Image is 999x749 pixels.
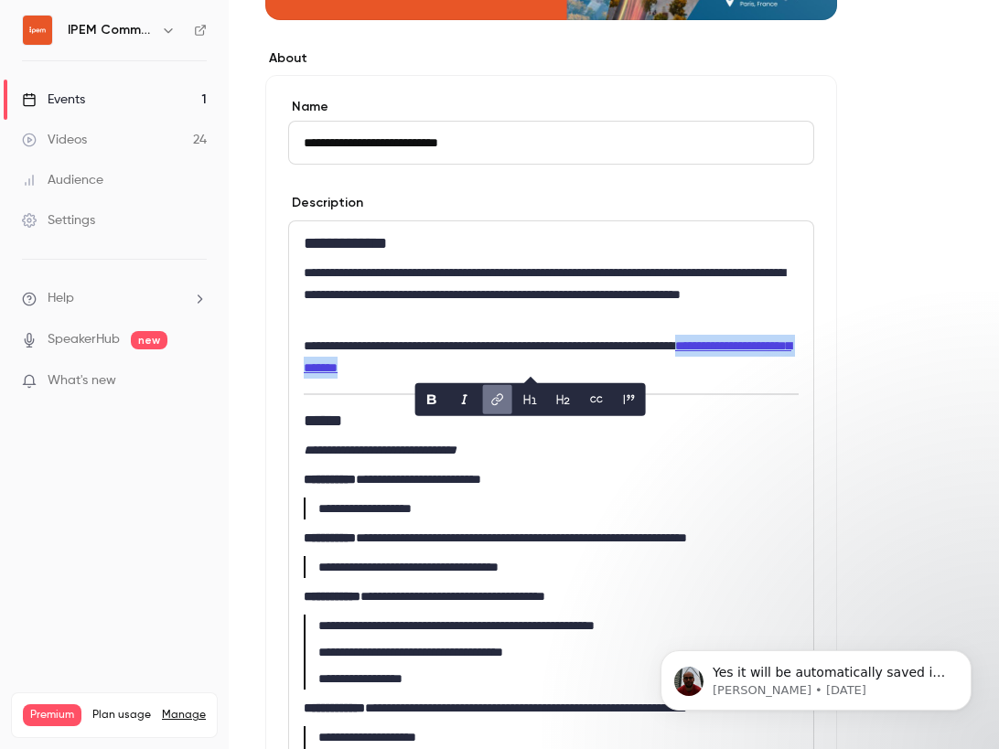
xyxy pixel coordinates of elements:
button: link [483,385,512,414]
label: About [265,49,837,68]
a: SpeakerHub [48,330,120,349]
span: Plan usage [92,708,151,722]
img: IPEM Community [23,16,52,45]
div: Audience [22,171,103,189]
span: Premium [23,704,81,726]
button: bold [417,385,446,414]
iframe: Noticeable Trigger [185,373,207,390]
div: Settings [22,211,95,230]
label: Name [288,98,814,116]
iframe: Intercom notifications message [633,612,999,740]
span: What's new [48,371,116,391]
div: Events [22,91,85,109]
button: blockquote [615,385,644,414]
div: Videos [22,131,87,149]
span: Help [48,289,74,308]
a: Manage [162,708,206,722]
h6: IPEM Community [68,21,154,39]
span: new [131,331,167,349]
button: italic [450,385,479,414]
label: Description [288,194,363,212]
li: help-dropdown-opener [22,289,207,308]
